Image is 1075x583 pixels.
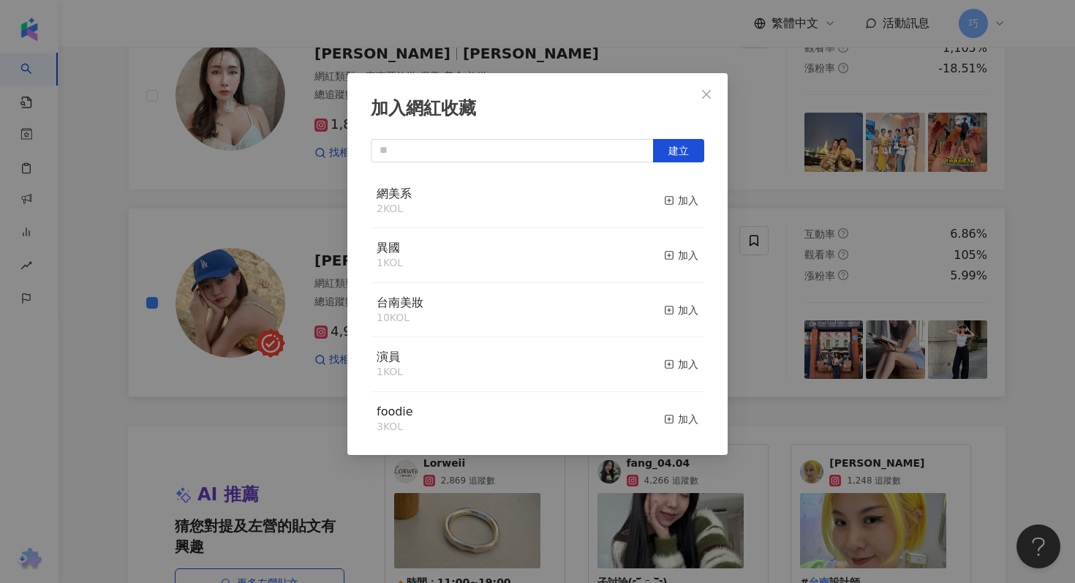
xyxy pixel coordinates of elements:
span: close [701,89,712,100]
a: foodie [377,406,413,418]
button: 加入 [664,240,698,271]
a: KOL Avatar[PERSON_NAME]an91__a網紅類型：台灣旅遊·彩妝·日常話題·旅遊總追蹤數：6,1044,9341,170找相似查看關鍵字貼文 1 筆互動率question-c... [128,208,1006,397]
div: 加入 [664,192,698,208]
button: 加入 [664,404,698,435]
div: 10 KOL [377,311,423,326]
div: 加入 [664,302,698,318]
span: 異國 [377,241,400,255]
div: 加入 [664,356,698,372]
button: 加入 [664,295,698,326]
button: 加入 [664,186,698,217]
button: 加入 [664,349,698,380]
span: 建立 [668,145,689,157]
div: 加入 [664,411,698,427]
span: foodie [377,405,413,418]
a: 台南美妝 [377,297,423,309]
div: 加入網紅收藏 [371,97,704,121]
a: 網美系 [377,188,412,200]
span: 台南美妝 [377,296,423,309]
div: 1 KOL [377,365,403,380]
button: 建立 [653,139,704,162]
div: 3 KOL [377,420,413,435]
div: 2 KOL [377,202,412,217]
span: 演員 [377,350,400,364]
a: 異國 [377,242,400,254]
div: 1 KOL [377,256,403,271]
span: 網美系 [377,187,412,200]
button: Close [692,80,721,109]
a: 演員 [377,351,400,363]
div: 加入 [664,247,698,263]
